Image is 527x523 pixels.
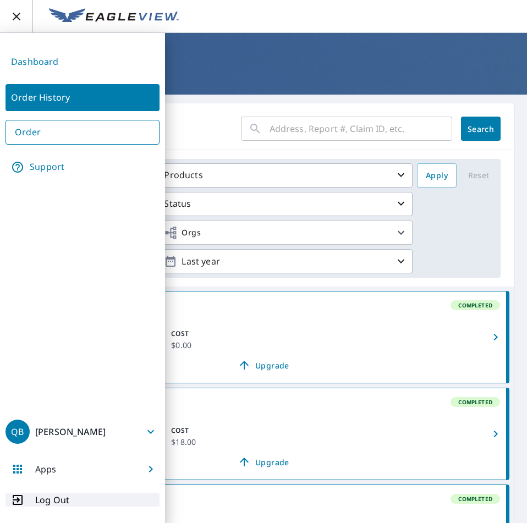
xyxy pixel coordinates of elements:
span: Completed [452,495,499,503]
span: Search [470,124,492,134]
div: [STREET_ADDRESS][PERSON_NAME] [27,411,500,421]
p: Last year [177,252,394,271]
span: Upgrade [34,359,493,372]
p: Cost [171,329,191,339]
span: Orgs [164,226,201,240]
p: Apps [35,463,57,476]
button: Apps [6,456,160,482]
p: [PERSON_NAME] [35,426,106,438]
div: Bid Perfect [27,397,500,407]
a: Order [6,120,160,145]
button: Log Out [6,493,160,507]
div: [STREET_ADDRESS][PERSON_NAME] [27,508,500,518]
input: Address, Report #, Claim ID, etc. [270,113,452,144]
div: [STREET_ADDRESS] [27,315,500,324]
p: Products [164,168,202,181]
p: Cost [171,426,196,436]
span: Completed [452,301,499,309]
span: Completed [452,398,499,406]
nav: breadcrumb [13,42,514,59]
span: Upgrade [34,455,493,469]
p: Status [164,197,191,210]
p: Log Out [35,493,69,507]
a: Order History [6,84,160,111]
img: EV Logo [49,8,179,25]
p: $18.00 [171,436,196,449]
button: QB[PERSON_NAME] [6,419,160,445]
div: QuickSquares Extended Coverage [27,300,500,310]
span: Apply [426,169,448,183]
a: Support [6,153,160,181]
p: $0.00 [171,339,191,352]
div: QB [6,420,30,444]
h1: Order History [13,64,514,86]
a: Dashboard [6,48,160,75]
div: Bid Perfect [27,494,500,504]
